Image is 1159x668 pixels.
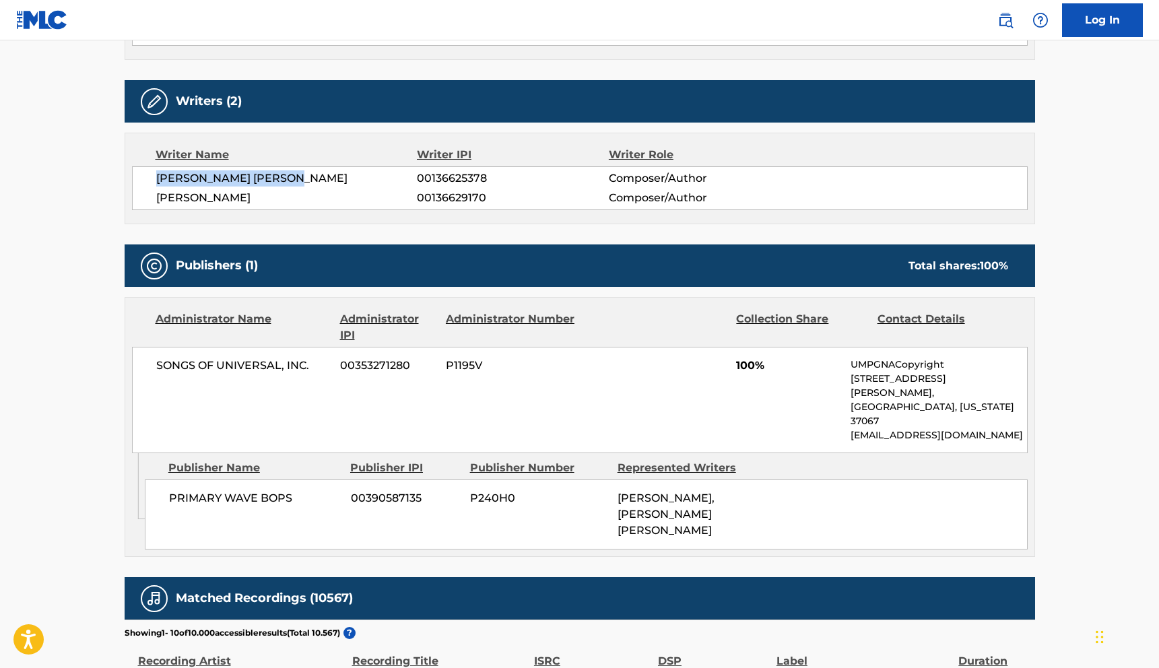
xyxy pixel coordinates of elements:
p: [EMAIL_ADDRESS][DOMAIN_NAME] [851,428,1026,442]
p: UMPGNACopyright [851,358,1026,372]
span: [PERSON_NAME] [156,190,418,206]
a: Public Search [992,7,1019,34]
span: 100% [736,358,840,374]
div: Ziehen [1096,617,1104,657]
div: Contact Details [877,311,1008,343]
span: [PERSON_NAME] [PERSON_NAME] [156,170,418,187]
span: 00353271280 [340,358,436,374]
img: Matched Recordings [146,591,162,607]
p: [GEOGRAPHIC_DATA], [US_STATE] 37067 [851,400,1026,428]
span: P240H0 [470,490,607,506]
span: Composer/Author [609,170,783,187]
span: 00390587135 [351,490,460,506]
img: Publishers [146,258,162,274]
a: Log In [1062,3,1143,37]
div: Writer IPI [417,147,609,163]
div: Total shares: [908,258,1008,274]
div: Chat-Widget [1092,603,1159,668]
span: 00136625378 [417,170,608,187]
div: Help [1027,7,1054,34]
span: [PERSON_NAME], [PERSON_NAME] [PERSON_NAME] [618,492,715,537]
h5: Matched Recordings (10567) [176,591,353,606]
div: Administrator Name [156,311,330,343]
img: MLC Logo [16,10,68,30]
div: Administrator IPI [340,311,436,343]
div: Represented Writers [618,460,755,476]
span: 00136629170 [417,190,608,206]
span: Composer/Author [609,190,783,206]
div: Publisher Number [470,460,607,476]
span: 100 % [980,259,1008,272]
p: Showing 1 - 10 of 10.000 accessible results (Total 10.567 ) [125,627,340,639]
div: Collection Share [736,311,867,343]
img: search [997,12,1014,28]
iframe: Chat Widget [1092,603,1159,668]
img: Writers [146,94,162,110]
span: P1195V [446,358,576,374]
img: help [1032,12,1049,28]
span: PRIMARY WAVE BOPS [169,490,341,506]
span: ? [343,627,356,639]
div: Publisher IPI [350,460,460,476]
div: Publisher Name [168,460,340,476]
div: Writer Name [156,147,418,163]
span: SONGS OF UNIVERSAL, INC. [156,358,331,374]
p: [STREET_ADDRESS][PERSON_NAME], [851,372,1026,400]
h5: Writers (2) [176,94,242,109]
h5: Publishers (1) [176,258,258,273]
div: Administrator Number [446,311,576,343]
div: Writer Role [609,147,783,163]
